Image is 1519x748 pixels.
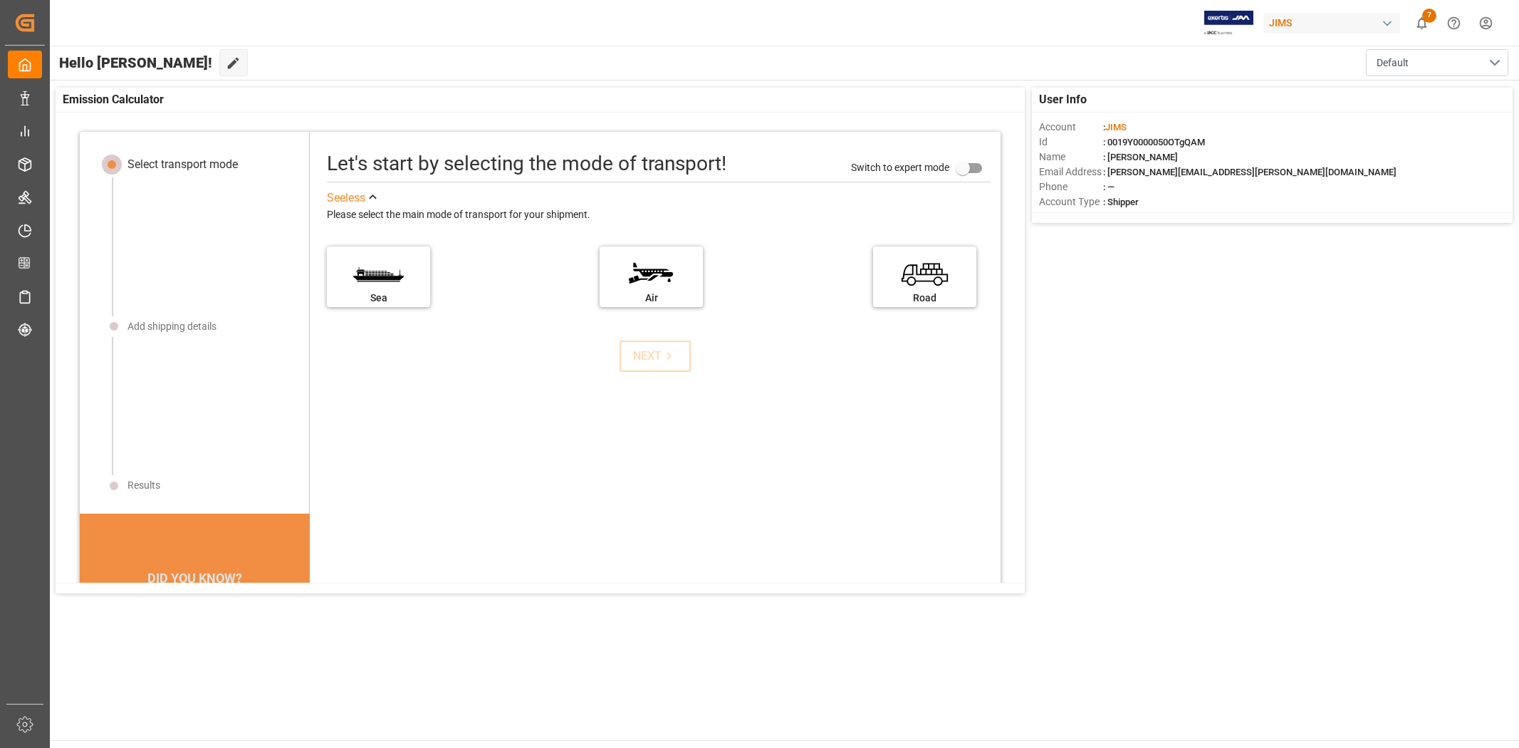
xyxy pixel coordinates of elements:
[59,49,212,76] span: Hello [PERSON_NAME]!
[1039,135,1103,150] span: Id
[1103,197,1139,207] span: : Shipper
[1103,122,1127,133] span: :
[127,319,216,334] div: Add shipping details
[1263,13,1400,33] div: JIMS
[1039,120,1103,135] span: Account
[1039,180,1103,194] span: Phone
[1103,137,1205,147] span: : 0019Y0000050OTgQAM
[80,563,310,593] div: DID YOU KNOW?
[633,348,677,365] div: NEXT
[127,478,160,493] div: Results
[607,291,696,306] div: Air
[1103,152,1178,162] span: : [PERSON_NAME]
[620,341,691,372] button: NEXT
[1406,7,1438,39] button: show 7 new notifications
[327,207,991,224] div: Please select the main mode of transport for your shipment.
[1039,194,1103,209] span: Account Type
[1039,91,1087,108] span: User Info
[880,291,969,306] div: Road
[1377,56,1409,71] span: Default
[1422,9,1436,23] span: 7
[327,189,365,207] div: See less
[1039,165,1103,180] span: Email Address
[1105,122,1127,133] span: JIMS
[1103,167,1397,177] span: : [PERSON_NAME][EMAIL_ADDRESS][PERSON_NAME][DOMAIN_NAME]
[63,91,164,108] span: Emission Calculator
[1263,9,1406,36] button: JIMS
[334,291,423,306] div: Sea
[1438,7,1470,39] button: Help Center
[1366,49,1508,76] button: open menu
[1039,150,1103,165] span: Name
[127,156,238,173] div: Select transport mode
[327,149,726,179] div: Let's start by selecting the mode of transport!
[851,161,949,172] span: Switch to expert mode
[1204,11,1253,36] img: Exertis%20JAM%20-%20Email%20Logo.jpg_1722504956.jpg
[1103,182,1115,192] span: : —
